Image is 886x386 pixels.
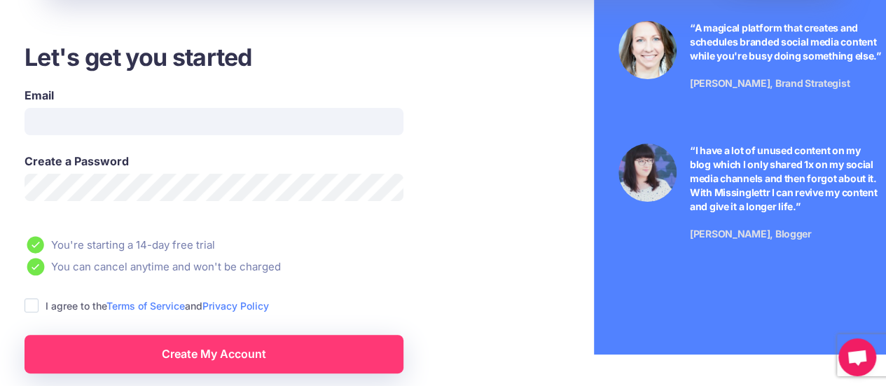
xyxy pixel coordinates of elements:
label: Email [25,87,403,104]
img: Testimonial by Jeniffer Kosche [618,144,677,202]
img: Testimonial by Laura Stanik [618,21,677,79]
span: [PERSON_NAME], Blogger [690,228,812,240]
a: Chat abierto [838,338,876,376]
label: Create a Password [25,153,403,170]
a: Privacy Policy [202,300,269,312]
p: “A magical platform that creates and schedules branded social media content while you're busy doi... [690,21,882,63]
label: I agree to the and [46,298,269,314]
a: Create My Account [25,335,403,373]
span: [PERSON_NAME], Brand Strategist [690,77,850,89]
p: “I have a lot of unused content on my blog which I only shared 1x on my social media channels and... [690,144,882,214]
a: Terms of Service [106,300,185,312]
h3: Let's get you started [25,41,483,73]
li: You can cancel anytime and won't be charged [25,258,483,275]
li: You're starting a 14-day free trial [25,236,483,254]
